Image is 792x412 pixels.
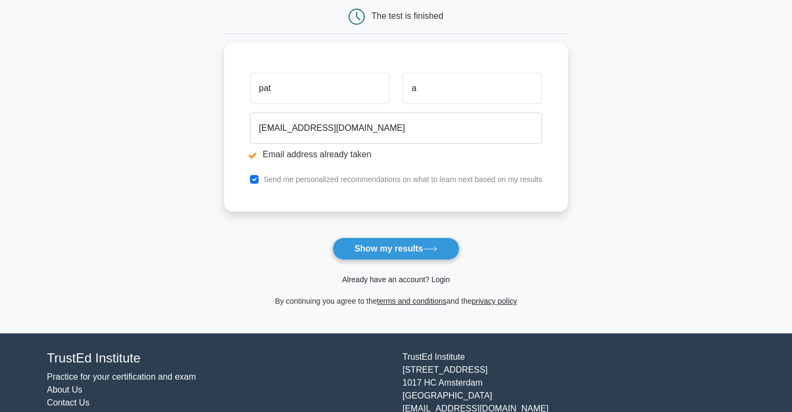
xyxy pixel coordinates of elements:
[372,11,443,20] div: The test is finished
[250,148,543,161] li: Email address already taken
[218,295,575,308] div: By continuing you agree to the and the
[47,398,89,407] a: Contact Us
[342,275,450,284] a: Already have an account? Login
[402,73,542,104] input: Last name
[47,351,390,366] h4: TrustEd Institute
[263,175,543,184] label: Send me personalized recommendations on what to learn next based on my results
[377,297,447,305] a: terms and conditions
[47,372,196,381] a: Practice for your certification and exam
[250,113,543,144] input: Email
[332,238,460,260] button: Show my results
[47,385,82,394] a: About Us
[250,73,390,104] input: First name
[472,297,517,305] a: privacy policy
